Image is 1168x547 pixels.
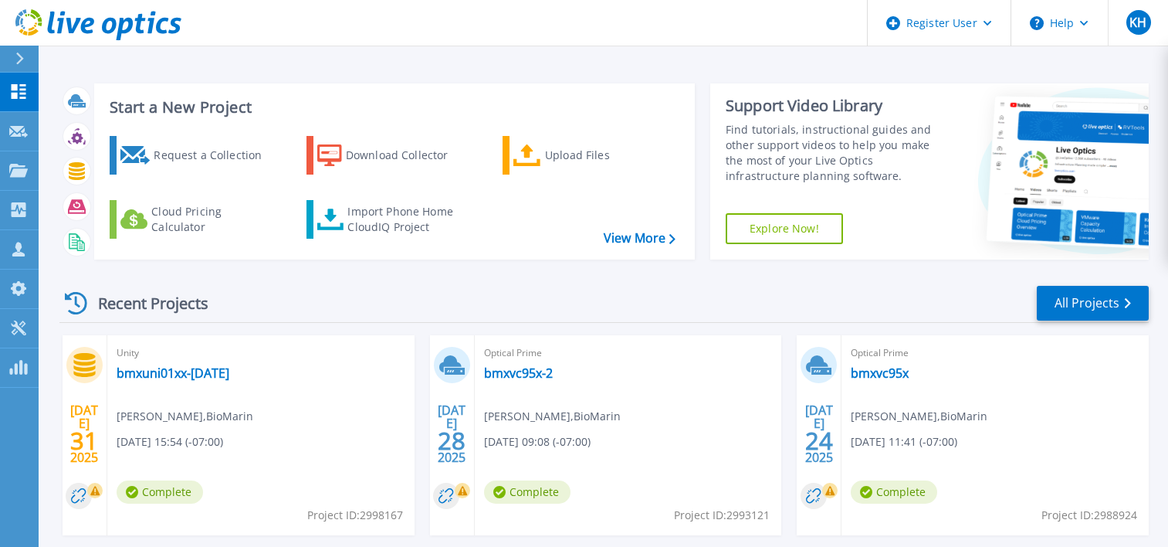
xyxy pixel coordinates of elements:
span: Project ID: 2993121 [674,507,770,524]
span: 28 [438,434,466,447]
a: Cloud Pricing Calculator [110,200,282,239]
span: Complete [851,481,937,504]
div: Support Video Library [726,96,946,116]
span: 24 [805,434,833,447]
span: [PERSON_NAME] , BioMarin [851,408,987,425]
a: bmxvc95x-2 [484,365,553,381]
a: All Projects [1037,286,1149,321]
h3: Start a New Project [110,99,675,116]
span: Unity [117,345,405,362]
a: Download Collector [306,136,479,175]
span: [DATE] 09:08 (-07:00) [484,433,591,450]
a: Request a Collection [110,136,282,175]
a: bmxvc95x [851,365,909,381]
div: Recent Projects [59,284,229,322]
span: [DATE] 11:41 (-07:00) [851,433,957,450]
div: [DATE] 2025 [69,406,99,462]
div: Find tutorials, instructional guides and other support videos to help you make the most of your L... [726,122,946,184]
div: Download Collector [346,140,469,171]
span: Complete [484,481,570,504]
span: [PERSON_NAME] , BioMarin [117,408,253,425]
span: 31 [70,434,98,447]
span: Project ID: 2998167 [307,507,403,524]
a: Upload Files [503,136,675,175]
span: [DATE] 15:54 (-07:00) [117,433,223,450]
div: Request a Collection [154,140,277,171]
div: [DATE] 2025 [437,406,466,462]
div: Cloud Pricing Calculator [151,204,275,235]
div: Import Phone Home CloudIQ Project [347,204,468,235]
span: [PERSON_NAME] , BioMarin [484,408,621,425]
div: Upload Files [545,140,669,171]
a: Explore Now! [726,213,843,244]
span: Optical Prime [484,345,773,362]
div: [DATE] 2025 [804,406,834,462]
span: Optical Prime [851,345,1139,362]
a: bmxuni01xx-[DATE] [117,365,229,381]
span: Project ID: 2988924 [1041,507,1137,524]
span: Complete [117,481,203,504]
span: KH [1129,16,1146,29]
a: View More [604,231,675,246]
